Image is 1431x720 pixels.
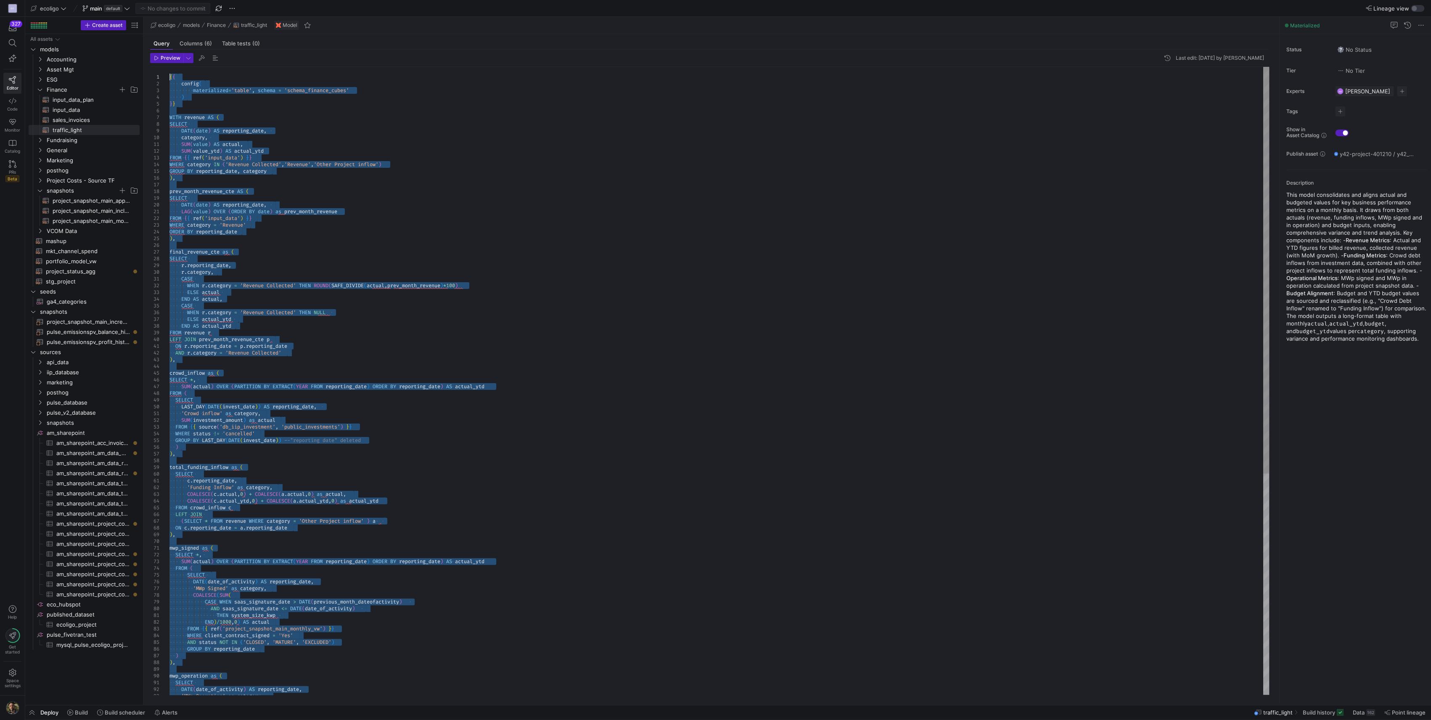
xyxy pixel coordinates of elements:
[220,148,222,154] span: )
[1303,709,1335,716] span: Build history
[53,206,130,216] span: project_snapshot_main_incl_domo​​​​​​​​​​
[181,201,193,208] span: DATE
[281,161,284,168] span: ,
[234,148,264,154] span: actual_ytd
[1345,88,1390,95] span: [PERSON_NAME]
[29,508,140,519] a: am_sharepoint_am_data_table_tariffs​​​​​​​​​
[1286,47,1328,53] span: Status
[29,196,140,206] a: project_snapshot_main_append​​​​​​​​​​
[93,705,149,720] button: Build scheduler
[1286,151,1318,157] span: Publish asset
[208,201,211,208] span: )
[278,87,281,94] span: =
[214,127,220,134] span: AS
[10,21,22,27] div: 327
[29,458,140,468] a: am_sharepoint_am_data_recorded_data_post_2024​​​​​​​​​
[284,161,311,168] span: 'Revenue'
[311,161,314,168] span: ,
[47,630,138,640] span: pulse_fivetran_test​​​​​​​​
[3,73,21,94] a: Editor
[225,161,281,168] span: 'Revenue Collected'
[56,438,130,448] span: am_sharepoint_acc_invoices_consolidated_tab​​​​​​​​​
[29,327,140,337] a: pulse_emissionspv_balance_historical​​​​​​​
[183,22,200,28] span: models
[172,74,175,80] span: {
[150,188,159,195] div: 18
[150,154,159,161] div: 13
[1335,44,1374,55] button: No statusNo Status
[47,327,130,337] span: pulse_emissionspv_balance_historical​​​​​​​
[56,529,130,539] span: am_sharepoint_project_costs_aar​​​​​​​​​
[47,176,138,185] span: Project Costs - Source TF
[56,499,130,508] span: am_sharepoint_am_data_table_gef​​​​​​​​​
[29,579,140,589] a: am_sharepoint_project_costs_omvisits​​​​​​​​​
[148,20,177,30] button: ecoligo
[162,709,177,716] span: Alerts
[199,80,202,87] span: (
[169,114,181,121] span: WITH
[92,22,122,28] span: Create asset
[29,337,140,347] a: pulse_emissionspv_profit_historical​​​​​​​
[53,105,130,115] span: input_data​​​​​​​​​​
[29,498,140,508] a: am_sharepoint_am_data_table_gef​​​​​​​​​
[3,665,21,692] a: Spacesettings
[3,625,21,658] button: Getstarted
[46,246,130,256] span: mkt_channel_spend​​​​​​​​​​
[314,161,378,168] span: 'Other Project inflow'
[207,22,226,28] span: Finance
[378,161,381,168] span: )
[81,20,126,30] button: Create asset
[193,141,208,148] span: value
[29,478,140,488] a: am_sharepoint_am_data_table_baseline​​​​​​​​​
[222,127,264,134] span: reporting_date
[1286,127,1319,138] span: Show in Asset Catalog
[1290,22,1320,29] span: Materialized
[29,185,140,196] div: Press SPACE to select this row.
[222,41,260,46] span: Table tests
[150,80,159,87] div: 2
[1381,705,1429,720] button: Point lineage
[208,141,211,148] span: )
[264,127,267,134] span: ,
[47,337,130,347] span: pulse_emissionspv_profit_historical​​​​​​​
[29,438,140,448] a: am_sharepoint_acc_invoices_consolidated_tab​​​​​​​​​
[29,125,140,135] a: traffic_light​​​​​​​​​​
[222,161,225,168] span: (
[231,87,252,94] span: 'table'
[1335,65,1367,76] button: No tierNo Tier
[1373,5,1409,12] span: Lineage view
[47,408,138,418] span: pulse_v2_database
[29,64,140,74] div: Press SPACE to select this row.
[29,135,140,145] div: Press SPACE to select this row.
[151,705,181,720] button: Alerts
[8,4,17,13] div: EG
[169,121,187,127] span: SELECT
[150,101,159,107] div: 5
[5,678,21,688] span: Space settings
[3,115,21,136] a: Monitor
[1337,67,1344,74] img: No tier
[53,115,130,125] span: sales_invoices​​​​​​​​​​
[1349,705,1379,720] button: Data162
[181,127,193,134] span: DATE
[150,195,159,201] div: 19
[29,276,140,286] a: stg_project​​​​​​​​​​
[29,115,140,125] div: Press SPACE to select this row.
[7,85,19,90] span: Editor
[222,141,240,148] span: actual
[252,87,255,94] span: ,
[53,95,130,105] span: input_data_plan​​​​​​​​​​
[53,196,130,206] span: project_snapshot_main_append​​​​​​​​​​
[150,201,159,208] div: 20
[3,94,21,115] a: Code
[47,65,138,74] span: Asset Mgt
[29,529,140,539] a: am_sharepoint_project_costs_aar​​​​​​​​​
[3,136,21,157] a: Catalog
[237,188,243,195] span: AS
[29,145,140,155] div: Press SPACE to select this row.
[80,3,132,14] button: maindefault
[47,428,138,438] span: am_sharepoint​​​​​​​​
[240,141,243,148] span: ,
[47,135,138,145] span: Fundraising
[5,127,20,132] span: Monitor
